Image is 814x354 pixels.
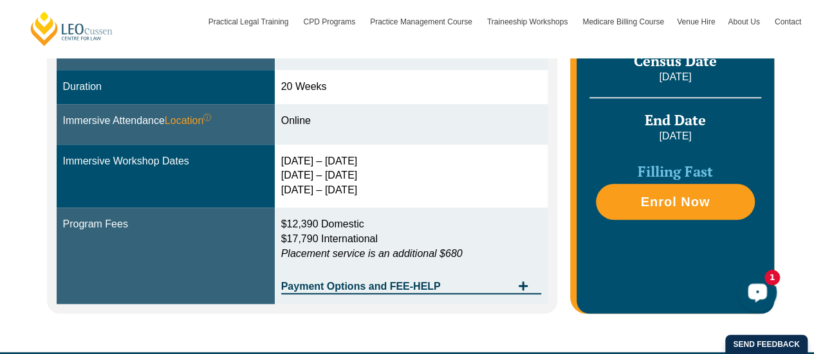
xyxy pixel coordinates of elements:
[63,114,268,128] div: Immersive Attendance
[638,162,713,181] span: Filling Fast
[576,3,671,40] a: Medicare Billing Course
[281,248,463,259] em: Placement service is an additional $680
[645,111,706,129] span: End Date
[281,154,542,199] div: [DATE] – [DATE] [DATE] – [DATE] [DATE] – [DATE]
[589,129,761,143] p: [DATE]
[165,114,212,128] span: Location
[671,3,721,40] a: Venue Hire
[640,195,710,208] span: Enrol Now
[63,80,268,94] div: Duration
[29,10,115,47] a: [PERSON_NAME] Centre for Law
[63,217,268,232] div: Program Fees
[768,3,808,40] a: Contact
[728,268,782,322] iframe: LiveChat chat widget
[589,70,761,84] p: [DATE]
[297,3,364,40] a: CPD Programs
[281,80,542,94] div: 20 Weeks
[281,218,364,229] span: $12,390 Domestic
[364,3,481,40] a: Practice Management Course
[481,3,576,40] a: Traineeship Workshops
[63,154,268,169] div: Immersive Workshop Dates
[281,114,542,128] div: Online
[634,51,717,70] span: Census Date
[281,233,378,244] span: $17,790 International
[721,3,768,40] a: About Us
[202,3,297,40] a: Practical Legal Training
[596,184,754,220] a: Enrol Now
[203,113,211,122] sup: ⓘ
[281,281,512,292] span: Payment Options and FEE-HELP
